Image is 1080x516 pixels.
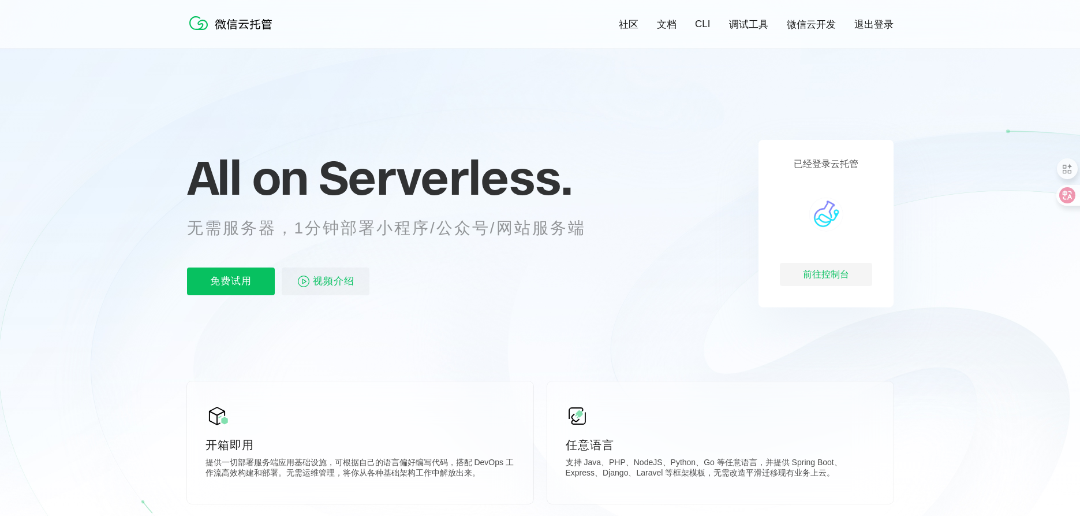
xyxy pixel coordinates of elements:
[187,149,308,206] span: All on
[566,437,875,453] p: 任意语言
[187,27,279,36] a: 微信云托管
[187,217,607,240] p: 无需服务器，1分钟部署小程序/公众号/网站服务端
[187,12,279,35] img: 微信云托管
[205,458,515,481] p: 提供一切部署服务端应用基础设施，可根据自己的语言偏好编写代码，搭配 DevOps 工作流高效构建和部署。无需运维管理，将你从各种基础架构工作中解放出来。
[313,268,354,295] span: 视频介绍
[854,18,894,31] a: 退出登录
[319,149,572,206] span: Serverless.
[205,437,515,453] p: 开箱即用
[695,18,710,30] a: CLI
[787,18,836,31] a: 微信云开发
[566,458,875,481] p: 支持 Java、PHP、NodeJS、Python、Go 等任意语言，并提供 Spring Boot、Express、Django、Laravel 等框架模板，无需改造平滑迁移现有业务上云。
[187,268,275,295] p: 免费试用
[619,18,638,31] a: 社区
[729,18,768,31] a: 调试工具
[780,263,872,286] div: 前往控制台
[657,18,677,31] a: 文档
[297,274,311,288] img: video_play.svg
[794,158,858,170] p: 已经登录云托管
